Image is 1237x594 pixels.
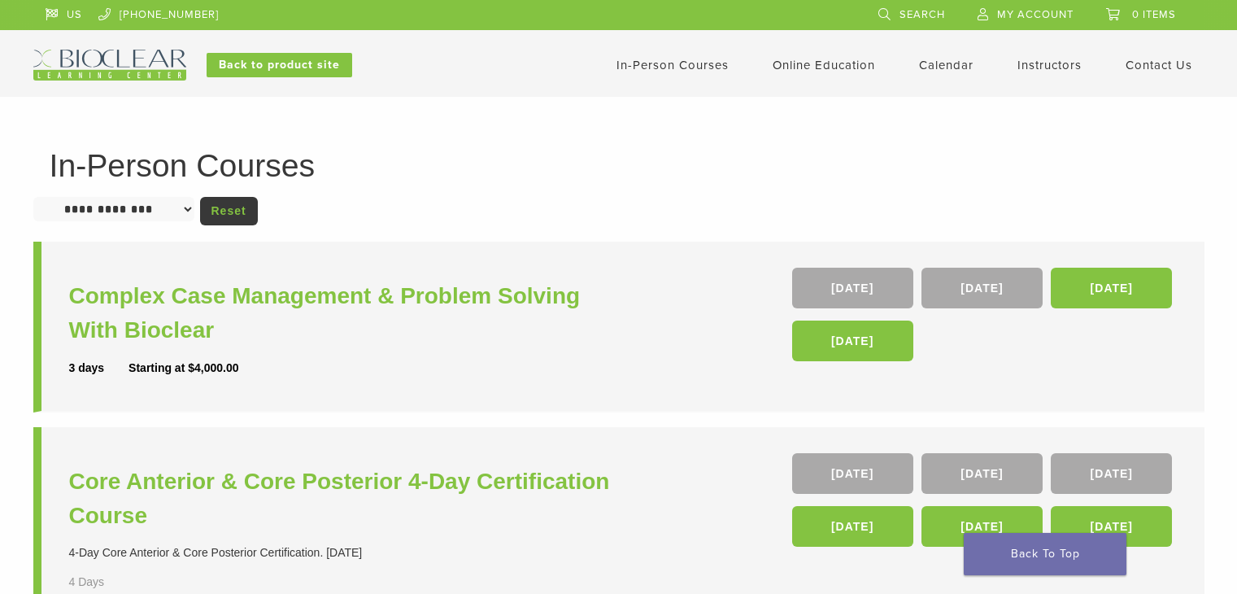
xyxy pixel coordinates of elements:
[919,58,973,72] a: Calendar
[997,8,1074,21] span: My Account
[69,544,623,561] div: 4-Day Core Anterior & Core Posterior Certification. [DATE]
[616,58,729,72] a: In-Person Courses
[33,50,186,81] img: Bioclear
[1051,453,1172,494] a: [DATE]
[1017,58,1082,72] a: Instructors
[792,453,913,494] a: [DATE]
[50,150,1188,181] h1: In-Person Courses
[1051,268,1172,308] a: [DATE]
[69,574,152,591] div: 4 Days
[69,279,623,347] a: Complex Case Management & Problem Solving With Bioclear
[792,453,1177,555] div: , , , , ,
[207,53,352,77] a: Back to product site
[1132,8,1176,21] span: 0 items
[1126,58,1192,72] a: Contact Us
[899,8,945,21] span: Search
[792,268,913,308] a: [DATE]
[964,533,1126,575] a: Back To Top
[773,58,875,72] a: Online Education
[921,453,1043,494] a: [DATE]
[1051,506,1172,547] a: [DATE]
[128,360,238,377] div: Starting at $4,000.00
[792,506,913,547] a: [DATE]
[69,465,623,533] a: Core Anterior & Core Posterior 4-Day Certification Course
[921,268,1043,308] a: [DATE]
[792,268,1177,369] div: , , ,
[69,360,129,377] div: 3 days
[921,506,1043,547] a: [DATE]
[200,197,258,225] a: Reset
[792,321,913,361] a: [DATE]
